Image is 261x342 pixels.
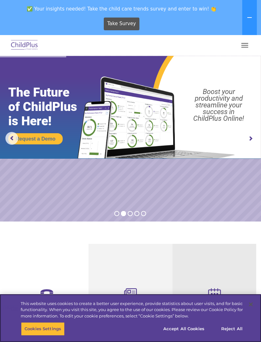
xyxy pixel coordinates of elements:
span: ✅ Your insights needed! Take the child care trends survey and enter to win! 👏 [3,3,241,15]
a: Take Survey [104,18,140,30]
button: Close [244,297,258,311]
rs-layer: Boost your productivity and streamline your success in ChildPlus Online! [180,88,257,122]
rs-layer: The Future of ChildPlus is Here! [8,85,92,128]
button: Cookies Settings [21,322,65,336]
button: Reject All [212,322,252,336]
button: Accept All Cookies [160,322,208,336]
img: ChildPlus by Procare Solutions [10,38,39,53]
div: This website uses cookies to create a better user experience, provide statistics about user visit... [21,301,243,319]
span: Take Survey [107,18,136,29]
a: Request a Demo [8,133,63,144]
